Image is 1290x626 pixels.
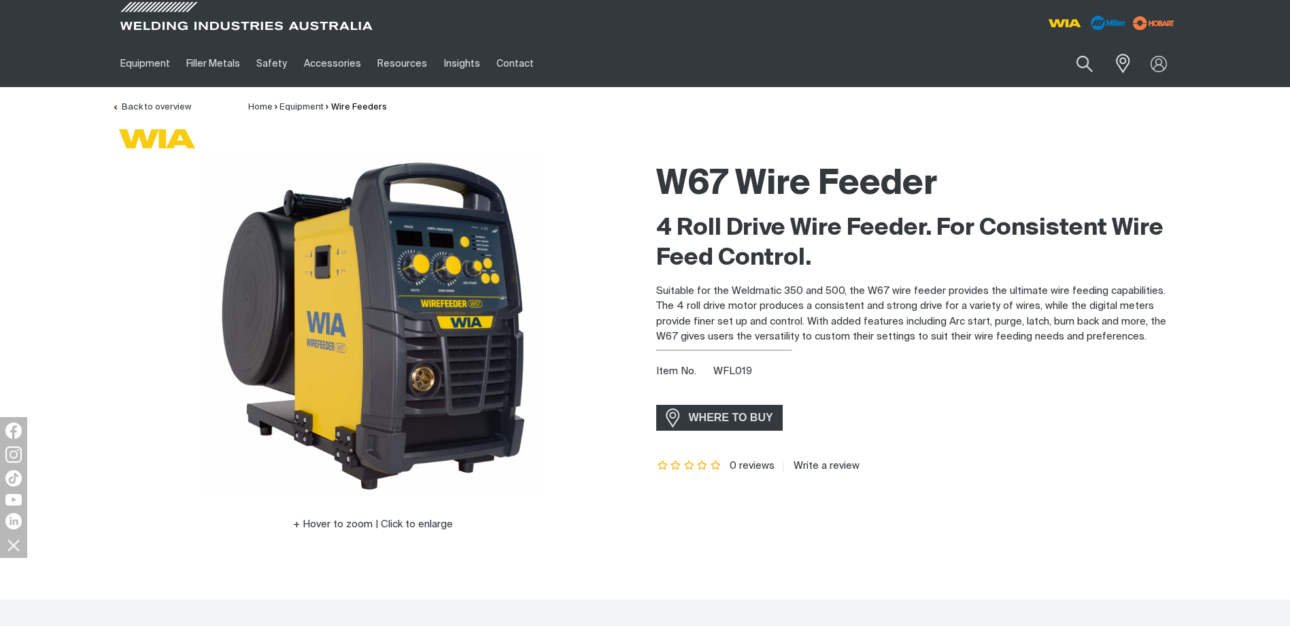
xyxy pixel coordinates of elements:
input: Product name or item number... [1044,48,1107,80]
a: Wire Feeders [331,103,387,112]
a: Resources [369,40,435,87]
img: YouTube [5,494,22,506]
a: Safety [248,40,295,87]
span: 0 reviews [730,461,775,471]
nav: Breadcrumb [248,101,387,114]
img: TikTok [5,470,22,487]
button: Search products [1062,48,1108,80]
img: Instagram [5,446,22,463]
img: miller [1129,13,1178,33]
a: Back to overview of Wire Feeders [112,103,191,112]
a: Home [248,103,273,112]
a: Filler Metals [178,40,248,87]
a: Equipment [279,103,324,112]
img: Facebook [5,423,22,439]
img: W67 Wire Feeder [203,156,543,496]
img: hide socials [2,533,25,557]
p: Suitable for the Weldmatic 350 and 500, the W67 wire feeder provides the ultimate wire feeding ca... [656,284,1178,345]
img: LinkedIn [5,513,22,529]
span: Rating: {0} [656,461,723,471]
h1: W67 Wire Feeder [656,163,1178,207]
a: Equipment [112,40,178,87]
nav: Main [112,40,912,87]
span: WHERE TO BUY [680,407,782,429]
a: Insights [435,40,488,87]
span: WFL019 [713,366,752,376]
h2: 4 Roll Drive Wire Feeder. For Consistent Wire Feed Control. [656,214,1178,274]
a: WHERE TO BUY [656,405,783,430]
a: Contact [488,40,542,87]
button: Hover to zoom | Click to enlarge [285,516,461,533]
span: Item No. [656,364,711,380]
a: Write a review [783,460,860,472]
a: Accessories [296,40,369,87]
